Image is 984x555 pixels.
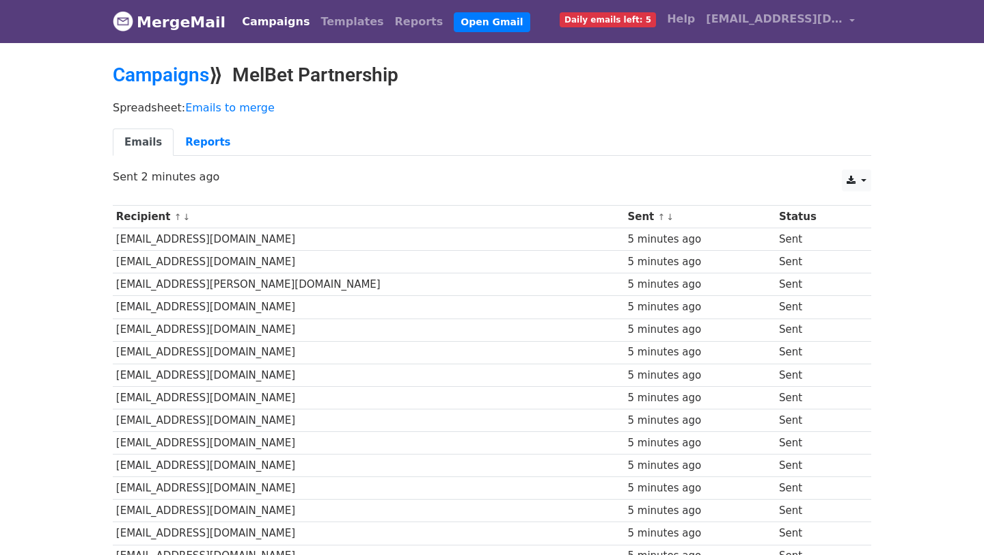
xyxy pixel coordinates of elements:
[627,435,772,451] div: 5 minutes ago
[658,212,666,222] a: ↑
[627,277,772,293] div: 5 minutes ago
[554,5,661,33] a: Daily emails left: 5
[113,432,625,455] td: [EMAIL_ADDRESS][DOMAIN_NAME]
[113,409,625,431] td: [EMAIL_ADDRESS][DOMAIN_NAME]
[560,12,656,27] span: Daily emails left: 5
[113,273,625,296] td: [EMAIL_ADDRESS][PERSON_NAME][DOMAIN_NAME]
[776,273,859,296] td: Sent
[315,8,389,36] a: Templates
[185,101,275,114] a: Emails to merge
[627,344,772,360] div: 5 minutes ago
[113,386,625,409] td: [EMAIL_ADDRESS][DOMAIN_NAME]
[236,8,315,36] a: Campaigns
[625,206,776,228] th: Sent
[776,409,859,431] td: Sent
[113,251,625,273] td: [EMAIL_ADDRESS][DOMAIN_NAME]
[113,296,625,319] td: [EMAIL_ADDRESS][DOMAIN_NAME]
[174,128,242,157] a: Reports
[113,11,133,31] img: MergeMail logo
[627,458,772,474] div: 5 minutes ago
[174,212,182,222] a: ↑
[113,206,625,228] th: Recipient
[627,413,772,429] div: 5 minutes ago
[776,455,859,477] td: Sent
[776,319,859,341] td: Sent
[113,455,625,477] td: [EMAIL_ADDRESS][DOMAIN_NAME]
[661,5,700,33] a: Help
[389,8,449,36] a: Reports
[627,368,772,383] div: 5 minutes ago
[113,8,225,36] a: MergeMail
[700,5,860,38] a: [EMAIL_ADDRESS][DOMAIN_NAME]
[627,390,772,406] div: 5 minutes ago
[113,170,871,184] p: Sent 2 minutes ago
[627,480,772,496] div: 5 minutes ago
[627,254,772,270] div: 5 minutes ago
[627,232,772,247] div: 5 minutes ago
[627,322,772,338] div: 5 minutes ago
[776,341,859,364] td: Sent
[627,503,772,519] div: 5 minutes ago
[113,522,625,545] td: [EMAIL_ADDRESS][DOMAIN_NAME]
[776,477,859,500] td: Sent
[113,228,625,251] td: [EMAIL_ADDRESS][DOMAIN_NAME]
[113,364,625,386] td: [EMAIL_ADDRESS][DOMAIN_NAME]
[627,299,772,315] div: 5 minutes ago
[113,500,625,522] td: [EMAIL_ADDRESS][DOMAIN_NAME]
[113,341,625,364] td: [EMAIL_ADDRESS][DOMAIN_NAME]
[776,206,859,228] th: Status
[454,12,530,32] a: Open Gmail
[113,319,625,341] td: [EMAIL_ADDRESS][DOMAIN_NAME]
[776,296,859,319] td: Sent
[776,432,859,455] td: Sent
[776,228,859,251] td: Sent
[113,100,871,115] p: Spreadsheet:
[113,64,209,86] a: Campaigns
[113,64,871,87] h2: ⟫ MelBet Partnership
[776,364,859,386] td: Sent
[182,212,190,222] a: ↓
[113,477,625,500] td: [EMAIL_ADDRESS][DOMAIN_NAME]
[776,251,859,273] td: Sent
[666,212,674,222] a: ↓
[776,386,859,409] td: Sent
[706,11,843,27] span: [EMAIL_ADDRESS][DOMAIN_NAME]
[113,128,174,157] a: Emails
[776,500,859,522] td: Sent
[776,522,859,545] td: Sent
[627,526,772,541] div: 5 minutes ago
